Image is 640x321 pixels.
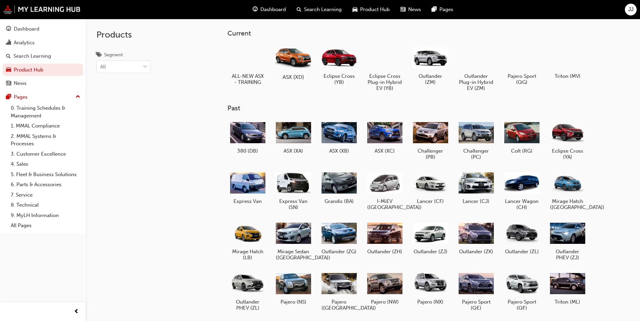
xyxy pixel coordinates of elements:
[14,93,28,101] div: Pages
[3,5,81,14] img: mmal
[276,148,311,154] h5: ASX (XA)
[6,81,11,87] span: news-icon
[8,131,83,149] a: 2. MMAL Systems & Processes
[6,67,11,73] span: car-icon
[547,43,588,82] a: Triton (MV)
[459,73,494,91] h5: Outlander Plug-in Hybrid EV (ZM)
[273,43,313,82] a: ASX (XD)
[74,308,79,316] span: prev-icon
[8,149,83,159] a: 3. Customer Excellence
[459,148,494,160] h5: Challenger (PC)
[413,299,448,305] h5: Pajero (NX)
[291,3,347,16] a: search-iconSearch Learning
[413,198,448,204] h5: Lancer (CF)
[456,43,496,94] a: Outlander Plug-in Hybrid EV (ZM)
[395,3,426,16] a: news-iconNews
[227,43,268,88] a: ALL-NEW ASX - TRAINING
[628,6,634,13] span: JJ
[276,249,311,261] h5: Mirage Sedan ([GEOGRAPHIC_DATA])
[413,249,448,255] h5: Outlander (ZJ)
[297,5,301,14] span: search-icon
[276,198,311,210] h5: Express Van (SN)
[400,5,406,14] span: news-icon
[230,148,265,154] h5: 380 (DB)
[253,5,258,14] span: guage-icon
[227,30,609,37] h3: Current
[322,148,357,154] h5: ASX (XB)
[367,148,402,154] h5: ASX (XC)
[502,218,542,257] a: Outlander (ZL)
[100,63,106,71] div: All
[365,118,405,157] a: ASX (XC)
[502,118,542,157] a: Colt (RG)
[3,21,83,91] button: DashboardAnalyticsSearch LearningProduct HubNews
[14,25,39,33] div: Dashboard
[408,6,421,13] span: News
[8,179,83,190] a: 6. Parts & Accessories
[426,3,459,16] a: pages-iconPages
[459,198,494,204] h5: Lancer (CJ)
[413,73,448,85] h5: Outlander (ZM)
[13,52,51,60] div: Search Learning
[319,43,359,88] a: Eclipse Cross (YB)
[230,299,265,311] h5: Outlander PHEV (ZL)
[8,220,83,231] a: All Pages
[456,118,496,163] a: Challenger (PC)
[367,249,402,255] h5: Outlander (ZH)
[365,168,405,213] a: I-MiEV ([GEOGRAPHIC_DATA])
[367,299,402,305] h5: Pajero (NW)
[3,23,83,35] a: Dashboard
[502,168,542,213] a: Lancer Wagon (CH)
[143,63,147,71] span: down-icon
[365,218,405,257] a: Outlander (ZH)
[367,198,402,210] h5: I-MiEV ([GEOGRAPHIC_DATA])
[8,121,83,131] a: 1. MMAL Compliance
[502,269,542,314] a: Pajero Sport (QF)
[504,249,540,255] h5: Outlander (ZL)
[14,79,27,87] div: News
[230,198,265,204] h5: Express Van
[3,50,83,62] a: Search Learning
[365,43,405,94] a: Eclipse Cross Plug-in Hybrid EV (YB)
[76,93,80,101] span: up-icon
[273,269,313,308] a: Pajero (NS)
[550,299,585,305] h5: Triton (ML)
[247,3,291,16] a: guage-iconDashboard
[230,249,265,261] h5: Mirage Hatch (LB)
[410,43,451,88] a: Outlander (ZM)
[276,299,311,305] h5: Pajero (NS)
[410,118,451,163] a: Challenger (PB)
[550,148,585,160] h5: Eclipse Cross (YA)
[8,190,83,200] a: 7. Service
[456,218,496,257] a: Outlander (ZK)
[547,168,588,213] a: Mirage Hatch ([GEOGRAPHIC_DATA])
[319,118,359,157] a: ASX (XB)
[3,91,83,103] button: Pages
[319,269,359,314] a: Pajero ([GEOGRAPHIC_DATA])
[227,168,268,207] a: Express Van
[227,104,609,112] h3: Past
[104,52,123,58] div: Segment
[547,218,588,263] a: Outlander PHEV (ZJ)
[550,198,585,210] h5: Mirage Hatch ([GEOGRAPHIC_DATA])
[410,269,451,308] a: Pajero (NX)
[504,299,540,311] h5: Pajero Sport (QF)
[502,43,542,88] a: Pajero Sport (QG)
[273,118,313,157] a: ASX (XA)
[227,118,268,157] a: 380 (DB)
[352,5,357,14] span: car-icon
[8,169,83,180] a: 5. Fleet & Business Solutions
[273,218,313,263] a: Mirage Sedan ([GEOGRAPHIC_DATA])
[504,148,540,154] h5: Colt (RG)
[439,6,453,13] span: Pages
[8,103,83,121] a: 0. Training Schedules & Management
[625,4,637,15] button: JJ
[322,73,357,85] h5: Eclipse Cross (YB)
[410,218,451,257] a: Outlander (ZJ)
[3,77,83,90] a: News
[8,200,83,210] a: 8. Technical
[260,6,286,13] span: Dashboard
[227,218,268,263] a: Mirage Hatch (LB)
[367,73,402,91] h5: Eclipse Cross Plug-in Hybrid EV (YB)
